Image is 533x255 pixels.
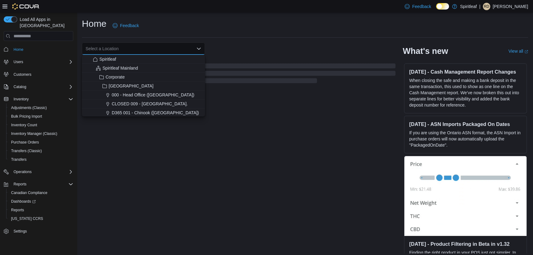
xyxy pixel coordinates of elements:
[409,241,522,247] h3: [DATE] - Product Filtering in Beta in v1.32
[11,71,34,78] a: Customers
[99,56,116,62] span: Spiritleaf
[9,198,73,205] span: Dashboards
[1,70,76,79] button: Customers
[17,16,73,29] span: Load All Apps in [GEOGRAPHIC_DATA]
[11,58,26,66] button: Users
[409,130,522,148] p: If you are using the Ontario ASN format, the ASN Import in purchase orders will now automatically...
[82,64,205,73] button: Spiritleaf Mainland
[9,189,50,196] a: Canadian Compliance
[11,123,37,127] span: Inventory Count
[436,3,449,10] input: Dark Mode
[9,139,73,146] span: Purchase Orders
[11,180,73,188] span: Reports
[479,3,480,10] p: |
[409,121,522,127] h3: [DATE] - ASN Imports Packaged On Dates
[11,131,57,136] span: Inventory Manager (Classic)
[82,82,205,91] button: [GEOGRAPHIC_DATA]
[460,3,477,10] p: Spiritleaf
[11,114,42,119] span: Bulk Pricing Import
[6,214,76,223] button: [US_STATE] CCRS
[11,83,29,91] button: Catalog
[6,103,76,112] button: Adjustments (Classic)
[409,77,522,108] p: When closing the safe and making a bank deposit in the same transaction, this used to show as one...
[484,3,489,10] span: RD
[82,108,205,117] button: D365 001 - Chinook ([GEOGRAPHIC_DATA])
[109,83,154,89] span: [GEOGRAPHIC_DATA]
[82,99,205,108] button: CLOSED 009 - [GEOGRAPHIC_DATA].
[9,113,73,120] span: Bulk Pricing Import
[14,84,26,89] span: Catalog
[196,46,201,51] button: Close list of options
[9,104,73,111] span: Adjustments (Classic)
[9,139,42,146] a: Purchase Orders
[106,74,125,80] span: Corporate
[11,148,42,153] span: Transfers (Classic)
[412,3,431,10] span: Feedback
[82,55,205,64] button: Spiritleaf
[82,65,395,84] span: Loading
[11,45,73,53] span: Home
[14,169,32,174] span: Operations
[11,190,47,195] span: Canadian Compliance
[9,121,40,129] a: Inventory Count
[112,101,188,107] span: CLOSED 009 - [GEOGRAPHIC_DATA].
[6,138,76,147] button: Purchase Orders
[11,227,73,235] span: Settings
[112,110,199,116] span: D365 001 - Chinook ([GEOGRAPHIC_DATA])
[11,208,24,212] span: Reports
[9,215,73,222] span: Washington CCRS
[82,91,205,99] button: 000 - Head Office ([GEOGRAPHIC_DATA])
[6,121,76,129] button: Inventory Count
[112,92,194,98] span: 000 - Head Office ([GEOGRAPHIC_DATA])
[11,95,31,103] button: Inventory
[9,198,38,205] a: Dashboards
[82,18,106,30] h1: Home
[9,156,73,163] span: Transfers
[14,59,23,64] span: Users
[524,50,528,54] svg: External link
[120,22,139,29] span: Feedback
[11,157,26,162] span: Transfers
[14,182,26,187] span: Reports
[1,168,76,176] button: Operations
[9,189,73,196] span: Canadian Compliance
[9,156,29,163] a: Transfers
[11,168,34,176] button: Operations
[11,95,73,103] span: Inventory
[1,95,76,103] button: Inventory
[402,0,433,13] a: Feedback
[9,130,73,137] span: Inventory Manager (Classic)
[6,155,76,164] button: Transfers
[1,180,76,188] button: Reports
[11,216,43,221] span: [US_STATE] CCRS
[11,228,29,235] a: Settings
[9,113,45,120] a: Bulk Pricing Import
[11,105,47,110] span: Adjustments (Classic)
[14,229,27,234] span: Settings
[11,199,36,204] span: Dashboards
[6,206,76,214] button: Reports
[403,46,448,56] h2: What's new
[11,140,39,145] span: Purchase Orders
[6,197,76,206] a: Dashboards
[6,112,76,121] button: Bulk Pricing Import
[9,147,44,155] a: Transfers (Classic)
[12,3,40,10] img: Cova
[6,188,76,197] button: Canadian Compliance
[11,168,73,176] span: Operations
[9,206,73,214] span: Reports
[11,180,29,188] button: Reports
[9,147,73,155] span: Transfers (Classic)
[102,65,138,71] span: Spiritleaf Mainland
[9,121,73,129] span: Inventory Count
[493,3,528,10] p: [PERSON_NAME]
[508,49,528,54] a: View allExternal link
[82,73,205,82] button: Corporate
[9,104,49,111] a: Adjustments (Classic)
[14,47,23,52] span: Home
[6,147,76,155] button: Transfers (Classic)
[1,227,76,236] button: Settings
[110,19,141,32] a: Feedback
[14,97,29,102] span: Inventory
